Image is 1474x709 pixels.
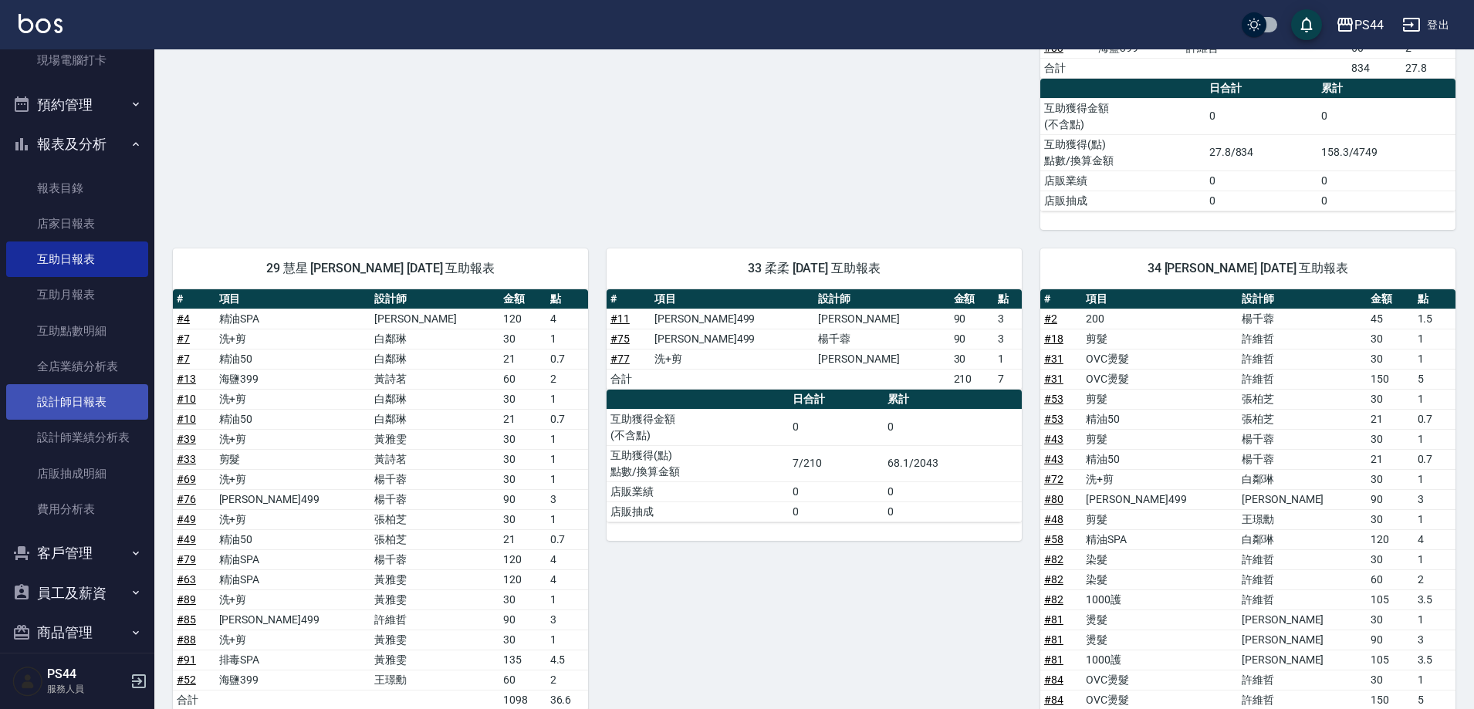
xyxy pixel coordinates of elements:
[499,549,546,569] td: 120
[12,666,43,697] img: Person
[1367,589,1413,609] td: 105
[1367,529,1413,549] td: 120
[1082,289,1238,309] th: 項目
[1238,369,1367,389] td: 許維哲
[546,289,588,309] th: 點
[546,389,588,409] td: 1
[1367,469,1413,489] td: 30
[1317,134,1455,170] td: 158.3/4749
[370,289,499,309] th: 設計師
[177,493,196,505] a: #76
[6,277,148,312] a: 互助月報表
[370,549,499,569] td: 楊千蓉
[499,650,546,670] td: 135
[1414,329,1455,349] td: 1
[1367,349,1413,369] td: 30
[370,509,499,529] td: 張柏芝
[370,349,499,369] td: 白鄰琳
[6,313,148,349] a: 互助點數明細
[1044,573,1063,586] a: #82
[1238,549,1367,569] td: 許維哲
[1205,170,1317,191] td: 0
[1238,650,1367,670] td: [PERSON_NAME]
[499,609,546,630] td: 90
[1414,609,1455,630] td: 1
[177,513,196,525] a: #49
[215,650,371,670] td: 排毒SPA
[1238,289,1367,309] th: 設計師
[1238,309,1367,329] td: 楊千蓉
[47,667,126,682] h5: PS44
[215,409,371,429] td: 精油50
[499,389,546,409] td: 30
[173,289,215,309] th: #
[499,630,546,650] td: 30
[1367,389,1413,409] td: 30
[1401,58,1455,78] td: 27.8
[177,312,190,325] a: #4
[1317,98,1455,134] td: 0
[1082,469,1238,489] td: 洗+剪
[607,289,1022,390] table: a dense table
[215,549,371,569] td: 精油SPA
[1317,191,1455,211] td: 0
[1414,309,1455,329] td: 1.5
[1082,429,1238,449] td: 剪髮
[1044,453,1063,465] a: #43
[607,445,789,481] td: 互助獲得(點) 點數/換算金額
[607,409,789,445] td: 互助獲得金額 (不含點)
[370,609,499,630] td: 許維哲
[789,445,884,481] td: 7/210
[546,589,588,609] td: 1
[1044,413,1063,425] a: #53
[370,449,499,469] td: 黃詩茗
[499,509,546,529] td: 30
[625,261,1003,276] span: 33 柔柔 [DATE] 互助報表
[1082,630,1238,650] td: 燙髮
[47,682,126,696] p: 服務人員
[215,609,371,630] td: [PERSON_NAME]499
[1414,469,1455,489] td: 1
[177,533,196,545] a: #49
[1238,349,1367,369] td: 許維哲
[789,501,884,522] td: 0
[499,329,546,349] td: 30
[950,369,994,389] td: 210
[1238,449,1367,469] td: 楊千蓉
[1367,569,1413,589] td: 60
[546,489,588,509] td: 3
[1367,630,1413,650] td: 90
[1238,429,1367,449] td: 楊千蓉
[1059,261,1437,276] span: 34 [PERSON_NAME] [DATE] 互助報表
[499,489,546,509] td: 90
[607,501,789,522] td: 店販抽成
[370,389,499,409] td: 白鄰琳
[1367,429,1413,449] td: 30
[546,429,588,449] td: 1
[1238,509,1367,529] td: 王璟勳
[546,369,588,389] td: 2
[1238,329,1367,349] td: 許維哲
[1238,609,1367,630] td: [PERSON_NAME]
[370,429,499,449] td: 黃雅雯
[177,393,196,405] a: #10
[1044,553,1063,566] a: #82
[610,353,630,365] a: #77
[1082,670,1238,690] td: OVC燙髮
[1082,349,1238,369] td: OVC燙髮
[1238,529,1367,549] td: 白鄰琳
[177,453,196,465] a: #33
[1044,593,1063,606] a: #82
[546,409,588,429] td: 0.7
[215,349,371,369] td: 精油50
[546,549,588,569] td: 4
[1238,469,1367,489] td: 白鄰琳
[1040,79,1455,211] table: a dense table
[19,14,63,33] img: Logo
[177,573,196,586] a: #63
[1040,98,1205,134] td: 互助獲得金額 (不含點)
[607,390,1022,522] table: a dense table
[6,42,148,78] a: 現場電腦打卡
[1238,670,1367,690] td: 許維哲
[546,630,588,650] td: 1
